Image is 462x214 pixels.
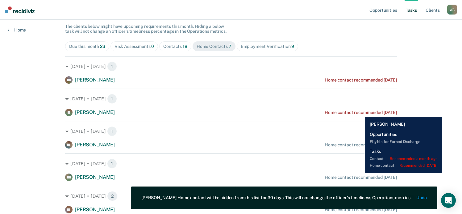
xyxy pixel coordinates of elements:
[141,195,411,200] div: [PERSON_NAME] Home contact will be hidden from this list for 30 days. This will not change the of...
[325,142,397,148] div: Home contact recommended [DATE]
[69,44,105,49] div: Due this month
[75,207,115,212] span: [PERSON_NAME]
[241,44,294,49] div: Employment Verification
[163,44,187,49] div: Contacts
[65,94,397,104] div: [DATE] • [DATE] 1
[107,191,118,201] span: 2
[417,195,427,200] button: Undo
[107,126,117,136] span: 1
[107,94,117,104] span: 1
[65,126,397,136] div: [DATE] • [DATE] 1
[441,193,456,208] div: Open Intercom Messenger
[75,142,115,148] span: [PERSON_NAME]
[5,6,35,13] img: Recidiviz
[65,191,397,201] div: [DATE] • [DATE] 2
[65,24,227,34] span: The clients below might have upcoming requirements this month. Hiding a below task will not chang...
[151,44,154,49] span: 0
[75,109,115,115] span: [PERSON_NAME]
[291,44,294,49] span: 9
[114,44,154,49] div: Risk Assessments
[325,110,397,115] div: Home contact recommended [DATE]
[447,5,457,15] div: W A
[107,61,117,71] span: 1
[65,159,397,169] div: [DATE] • [DATE] 1
[7,27,26,33] a: Home
[447,5,457,15] button: WA
[75,174,115,180] span: [PERSON_NAME]
[75,77,115,83] span: [PERSON_NAME]
[325,207,397,212] div: Home contact recommended [DATE]
[197,44,231,49] div: Home Contacts
[107,159,117,169] span: 1
[229,44,231,49] span: 7
[325,78,397,83] div: Home contact recommended [DATE]
[100,44,105,49] span: 23
[65,61,397,71] div: [DATE] • [DATE] 1
[183,44,187,49] span: 18
[325,175,397,180] div: Home contact recommended [DATE]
